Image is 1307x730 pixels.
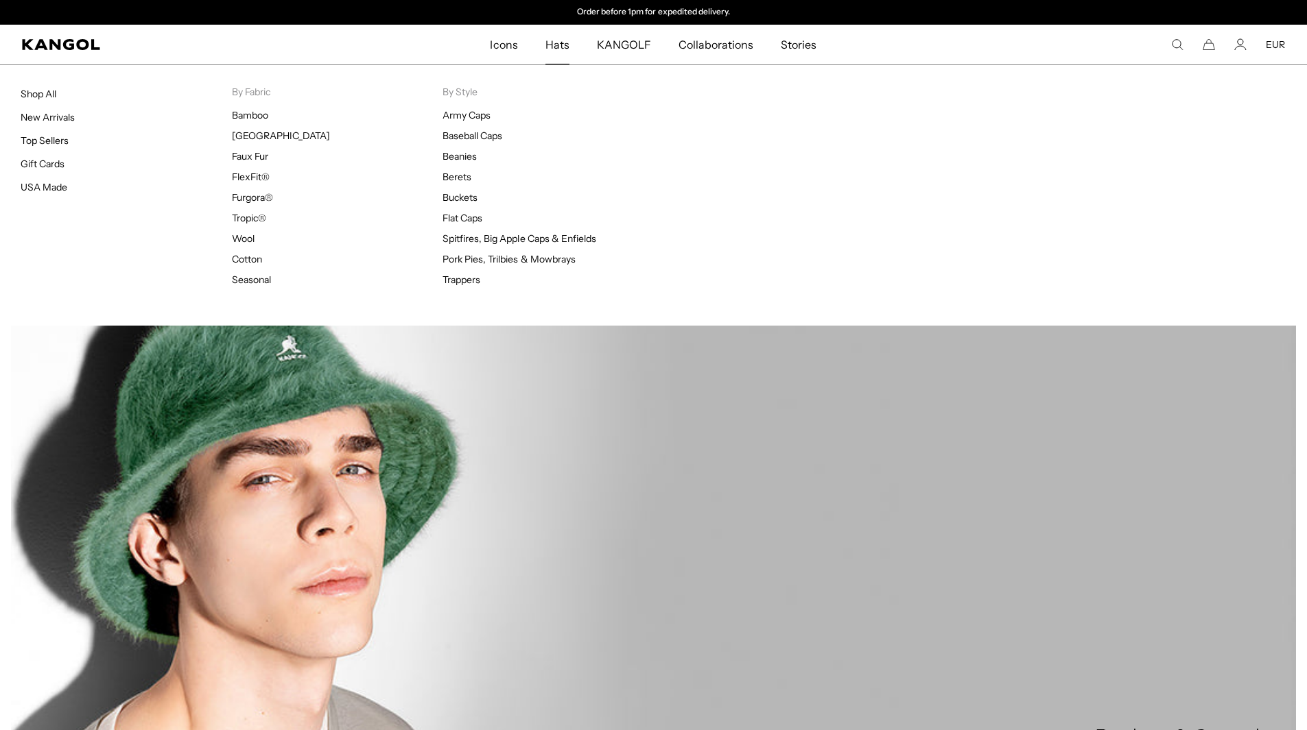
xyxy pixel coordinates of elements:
[232,253,262,265] a: Cotton
[443,273,480,286] a: Trappers
[513,7,795,18] slideshow-component: Announcement bar
[22,39,325,50] a: Kangol
[232,191,273,204] a: Furgora®
[1266,38,1285,51] button: EUR
[767,25,830,64] a: Stories
[545,25,569,64] span: Hats
[232,86,443,98] p: By Fabric
[583,25,665,64] a: KANGOLF
[443,86,654,98] p: By Style
[476,25,531,64] a: Icons
[21,158,64,170] a: Gift Cards
[597,25,651,64] span: KANGOLF
[532,25,583,64] a: Hats
[490,25,517,64] span: Icons
[232,232,255,245] a: Wool
[1171,38,1184,51] summary: Search here
[232,150,268,162] a: Faux Fur
[443,150,477,162] a: Beanies
[232,130,330,142] a: [GEOGRAPHIC_DATA]
[443,212,482,224] a: Flat Caps
[781,25,816,64] span: Stories
[232,109,268,121] a: Bamboo
[232,171,270,183] a: FlexFit®
[443,171,471,183] a: Berets
[513,7,795,18] div: Announcement
[21,88,56,100] a: Shop All
[665,25,767,64] a: Collaborations
[577,7,730,18] p: Order before 1pm for expedited delivery.
[21,111,75,123] a: New Arrivals
[443,191,478,204] a: Buckets
[21,134,69,147] a: Top Sellers
[232,212,266,224] a: Tropic®
[1234,38,1247,51] a: Account
[443,232,596,245] a: Spitfires, Big Apple Caps & Enfields
[513,7,795,18] div: 2 of 2
[1203,38,1215,51] button: Cart
[443,253,576,265] a: Pork Pies, Trilbies & Mowbrays
[443,109,491,121] a: Army Caps
[443,130,502,142] a: Baseball Caps
[21,181,67,193] a: USA Made
[232,273,271,286] a: Seasonal
[679,25,753,64] span: Collaborations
